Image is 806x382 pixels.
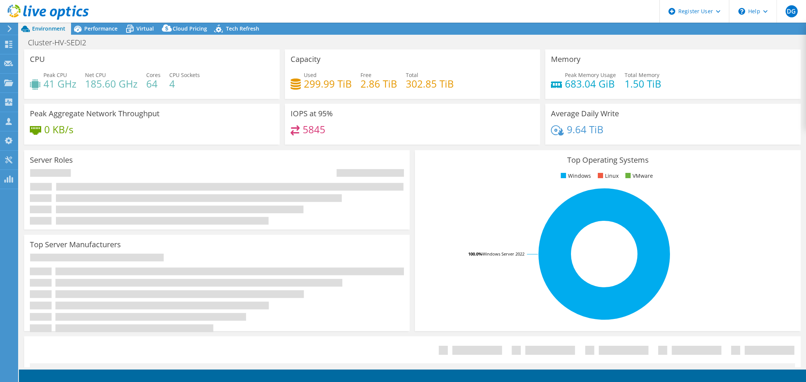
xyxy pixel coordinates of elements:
[146,71,161,79] span: Cores
[625,80,661,88] h4: 1.50 TiB
[625,71,659,79] span: Total Memory
[25,39,98,47] h1: Cluster-HV-SEDI2
[304,71,317,79] span: Used
[169,71,200,79] span: CPU Sockets
[43,71,67,79] span: Peak CPU
[567,125,603,134] h4: 9.64 TiB
[565,71,616,79] span: Peak Memory Usage
[468,251,482,257] tspan: 100.0%
[226,25,259,32] span: Tech Refresh
[136,25,154,32] span: Virtual
[406,71,418,79] span: Total
[551,55,580,63] h3: Memory
[291,55,320,63] h3: Capacity
[623,172,653,180] li: VMware
[169,80,200,88] h4: 4
[482,251,524,257] tspan: Windows Server 2022
[360,71,371,79] span: Free
[84,25,118,32] span: Performance
[596,172,619,180] li: Linux
[173,25,207,32] span: Cloud Pricing
[360,80,397,88] h4: 2.86 TiB
[85,80,138,88] h4: 185.60 GHz
[30,55,45,63] h3: CPU
[559,172,591,180] li: Windows
[44,125,73,134] h4: 0 KB/s
[30,156,73,164] h3: Server Roles
[30,109,159,118] h3: Peak Aggregate Network Throughput
[551,109,619,118] h3: Average Daily Write
[565,80,616,88] h4: 683.04 GiB
[304,80,352,88] h4: 299.99 TiB
[421,156,795,164] h3: Top Operating Systems
[30,240,121,249] h3: Top Server Manufacturers
[738,8,745,15] svg: \n
[85,71,106,79] span: Net CPU
[303,125,325,134] h4: 5845
[291,109,333,118] h3: IOPS at 95%
[406,80,454,88] h4: 302.85 TiB
[146,80,161,88] h4: 64
[43,80,76,88] h4: 41 GHz
[786,5,798,17] span: DG
[32,25,65,32] span: Environment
